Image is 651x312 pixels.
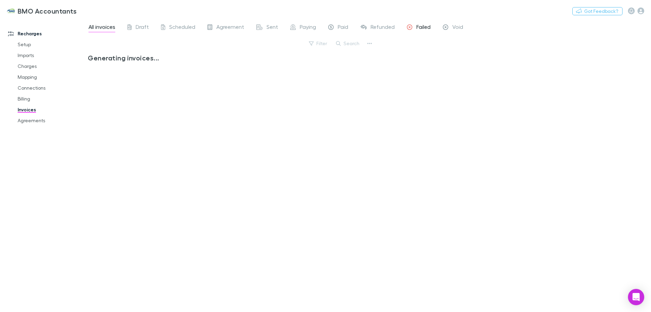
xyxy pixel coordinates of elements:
a: Agreements [11,115,92,126]
h3: BMO Accountants [18,7,77,15]
img: BMO Accountants's Logo [7,7,15,15]
span: Refunded [371,23,395,32]
button: Search [333,39,363,48]
span: Paying [300,23,316,32]
span: Sent [267,23,278,32]
a: Mapping [11,72,92,82]
span: Agreement [216,23,244,32]
a: Billing [11,93,92,104]
a: BMO Accountants [3,3,81,19]
span: Void [452,23,463,32]
button: Got Feedback? [572,7,623,15]
a: Charges [11,61,92,72]
span: Paid [338,23,348,32]
a: Recharges [1,28,92,39]
div: Open Intercom Messenger [628,289,644,305]
a: Setup [11,39,92,50]
a: Connections [11,82,92,93]
span: All invoices [88,23,115,32]
h3: Generating invoices... [88,54,369,62]
button: Filter [305,39,331,48]
span: Scheduled [169,23,195,32]
a: Imports [11,50,92,61]
span: Failed [416,23,431,32]
a: Invoices [11,104,92,115]
span: Draft [136,23,149,32]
